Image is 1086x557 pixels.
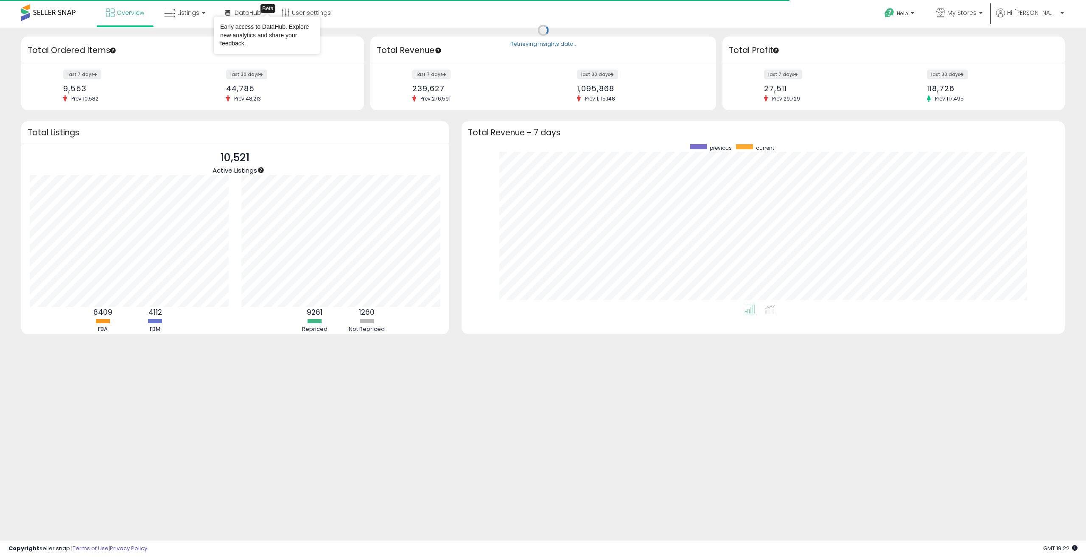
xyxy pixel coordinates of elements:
[230,95,265,102] span: Prev: 48,213
[878,1,923,28] a: Help
[412,84,537,93] div: 239,627
[764,84,887,93] div: 27,511
[78,325,129,333] div: FBA
[996,8,1064,28] a: Hi [PERSON_NAME]
[213,166,257,175] span: Active Listings
[257,166,265,174] div: Tooltip anchor
[63,84,186,93] div: 9,553
[581,95,619,102] span: Prev: 1,115,148
[63,70,101,79] label: last 7 days
[884,8,895,18] i: Get Help
[1007,8,1058,17] span: Hi [PERSON_NAME]
[28,129,442,136] h3: Total Listings
[117,8,144,17] span: Overview
[768,95,804,102] span: Prev: 29,729
[897,10,908,17] span: Help
[177,8,199,17] span: Listings
[226,70,267,79] label: last 30 days
[289,325,340,333] div: Repriced
[341,325,392,333] div: Not Repriced
[577,84,701,93] div: 1,095,868
[359,307,375,317] b: 1260
[226,84,349,93] div: 44,785
[729,45,1059,56] h3: Total Profit
[148,307,162,317] b: 4112
[927,70,968,79] label: last 30 days
[412,70,451,79] label: last 7 days
[931,95,968,102] span: Prev: 117,495
[67,95,103,102] span: Prev: 10,582
[220,23,313,48] div: Early access to DataHub. Explore new analytics and share your feedback.
[93,307,112,317] b: 6409
[235,8,261,17] span: DataHub
[434,47,442,54] div: Tooltip anchor
[710,144,732,151] span: previous
[109,47,117,54] div: Tooltip anchor
[772,47,780,54] div: Tooltip anchor
[260,4,275,13] div: Tooltip anchor
[377,45,710,56] h3: Total Revenue
[213,150,257,166] p: 10,521
[468,129,1059,136] h3: Total Revenue - 7 days
[764,70,802,79] label: last 7 days
[927,84,1050,93] div: 118,726
[416,95,455,102] span: Prev: 276,591
[28,45,358,56] h3: Total Ordered Items
[130,325,181,333] div: FBM
[307,307,322,317] b: 9261
[947,8,977,17] span: My Stores
[756,144,774,151] span: current
[577,70,618,79] label: last 30 days
[510,41,576,48] div: Retrieving insights data..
